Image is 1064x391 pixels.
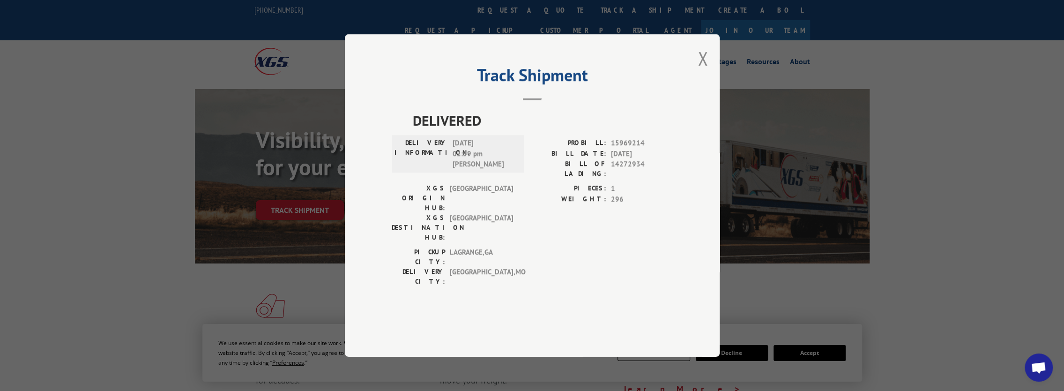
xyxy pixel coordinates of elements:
label: XGS DESTINATION HUB: [392,213,445,242]
span: 14272934 [611,159,673,179]
div: Open chat [1025,353,1053,382]
span: [DATE] [611,149,673,159]
h2: Track Shipment [392,68,673,86]
label: PROBILL: [532,138,606,149]
span: [GEOGRAPHIC_DATA] [449,213,513,242]
label: PIECES: [532,183,606,194]
span: [DATE] 02:59 pm [PERSON_NAME] [452,138,515,170]
span: LAGRANGE , GA [449,247,513,267]
label: PICKUP CITY: [392,247,445,267]
span: [GEOGRAPHIC_DATA] , MO [449,267,513,286]
label: BILL DATE: [532,149,606,159]
label: DELIVERY INFORMATION: [394,138,447,170]
span: 1 [611,183,673,194]
span: DELIVERED [413,110,673,131]
label: DELIVERY CITY: [392,267,445,286]
label: XGS ORIGIN HUB: [392,183,445,213]
span: [GEOGRAPHIC_DATA] [449,183,513,213]
label: WEIGHT: [532,194,606,205]
span: 296 [611,194,673,205]
span: 15969214 [611,138,673,149]
label: BILL OF LADING: [532,159,606,179]
button: Close modal [698,46,708,71]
